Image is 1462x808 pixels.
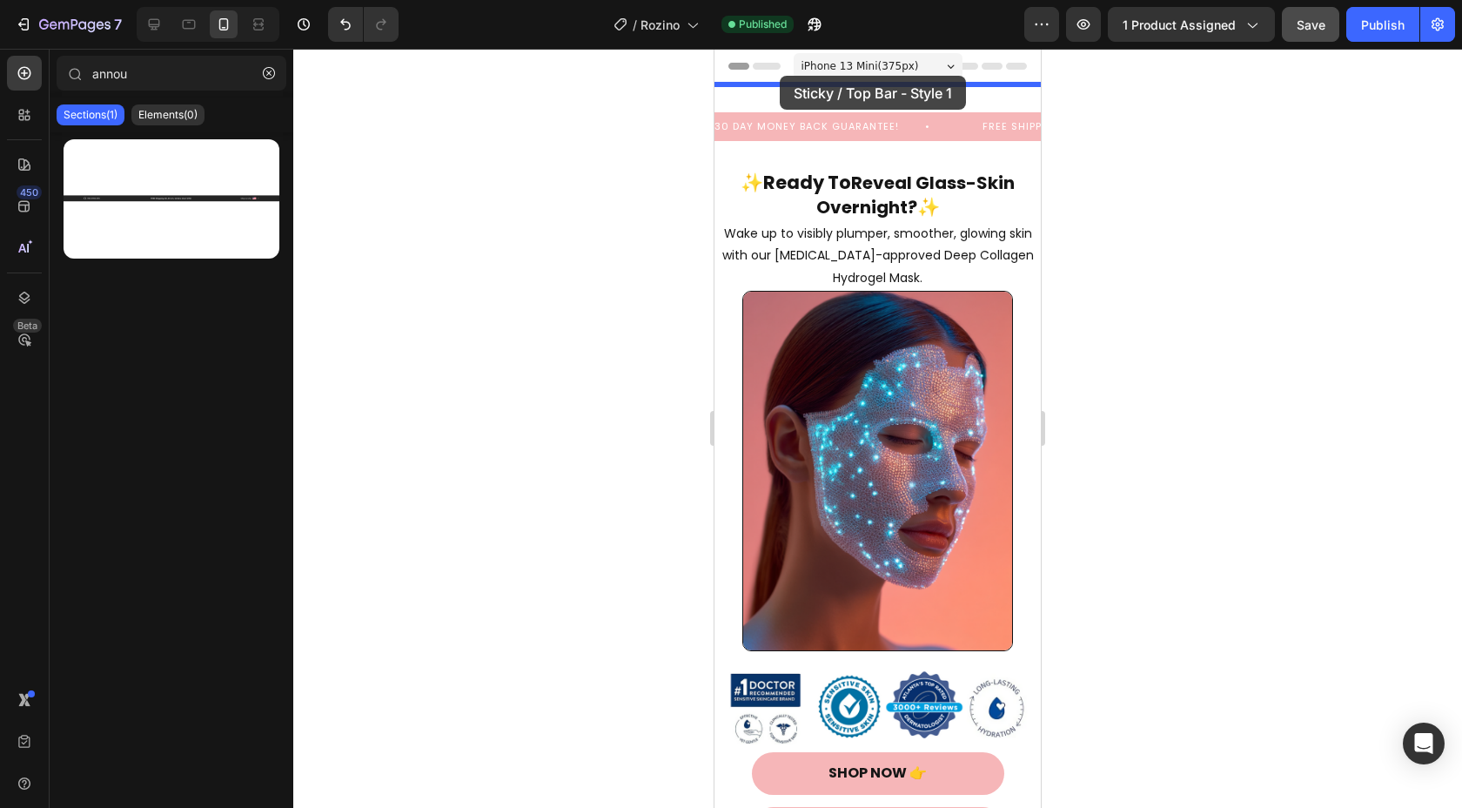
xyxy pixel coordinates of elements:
[1346,7,1419,42] button: Publish
[739,17,787,32] span: Published
[17,185,42,199] div: 450
[633,16,637,34] span: /
[1123,16,1236,34] span: 1 product assigned
[138,108,198,122] p: Elements(0)
[328,7,399,42] div: Undo/Redo
[1282,7,1339,42] button: Save
[64,108,117,122] p: Sections(1)
[114,14,122,35] p: 7
[714,49,1041,808] iframe: Design area
[1361,16,1405,34] div: Publish
[1108,7,1275,42] button: 1 product assigned
[13,319,42,333] div: Beta
[640,16,680,34] span: Rozino
[1403,723,1445,764] div: Open Intercom Messenger
[7,7,130,42] button: 7
[57,56,286,91] input: Search Sections & Elements
[1297,17,1325,32] span: Save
